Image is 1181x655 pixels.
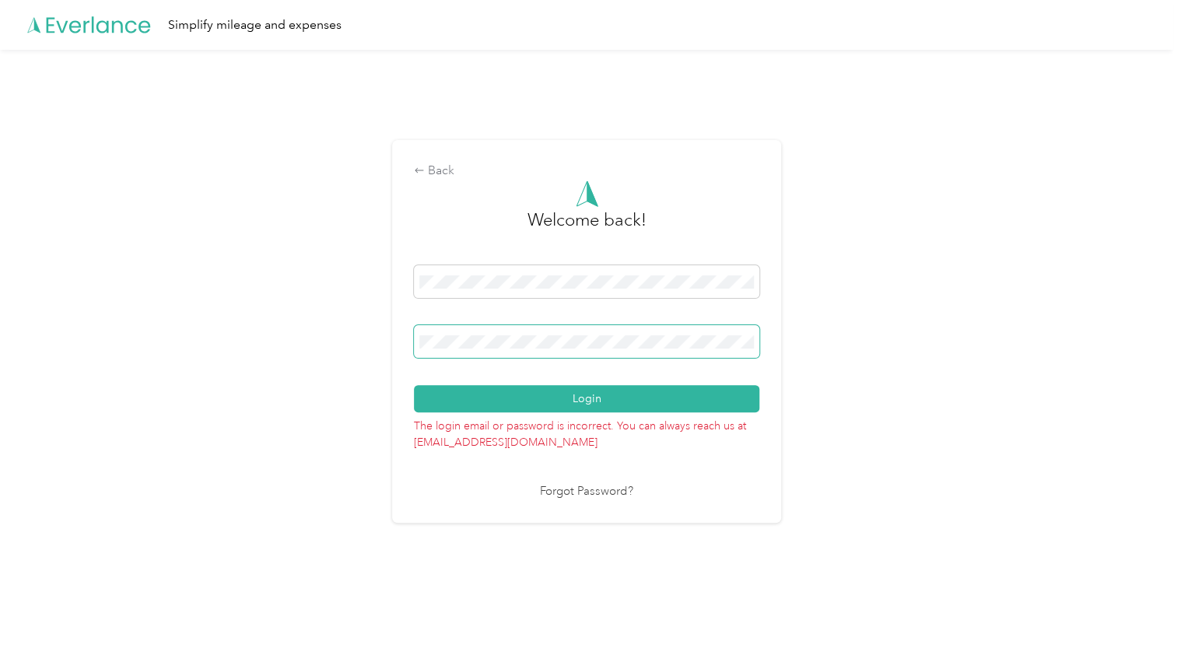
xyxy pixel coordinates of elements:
h3: greeting [527,207,647,249]
a: Forgot Password? [540,483,633,501]
div: Simplify mileage and expenses [168,16,342,35]
div: Back [414,162,759,180]
button: Login [414,385,759,412]
p: The login email or password is incorrect. You can always reach us at [EMAIL_ADDRESS][DOMAIN_NAME] [414,412,759,450]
